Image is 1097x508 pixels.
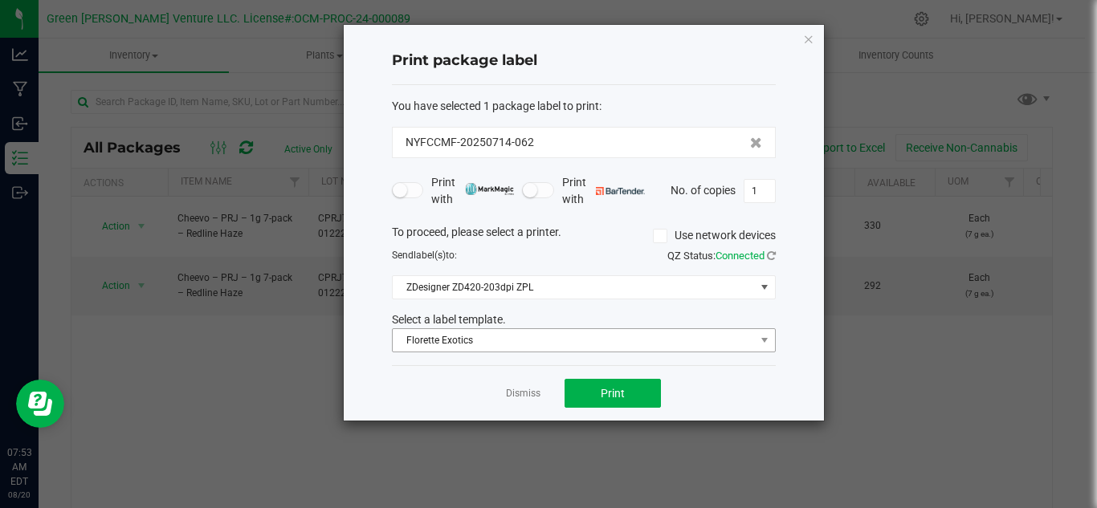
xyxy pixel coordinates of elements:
[667,250,776,262] span: QZ Status:
[392,250,457,261] span: Send to:
[671,183,736,196] span: No. of copies
[393,329,755,352] span: Florette Exotics
[16,380,64,428] iframe: Resource center
[380,311,788,328] div: Select a label template.
[406,134,534,151] span: NYFCCMF-20250714-062
[414,250,446,261] span: label(s)
[716,250,765,262] span: Connected
[431,174,514,208] span: Print with
[392,100,599,112] span: You have selected 1 package label to print
[392,98,776,115] div: :
[392,51,776,71] h4: Print package label
[601,387,625,400] span: Print
[393,276,755,299] span: ZDesigner ZD420-203dpi ZPL
[562,174,645,208] span: Print with
[465,183,514,195] img: mark_magic_cybra.png
[506,387,540,400] a: Dismiss
[596,187,645,195] img: bartender.png
[653,227,776,244] label: Use network devices
[380,224,788,248] div: To proceed, please select a printer.
[565,379,661,408] button: Print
